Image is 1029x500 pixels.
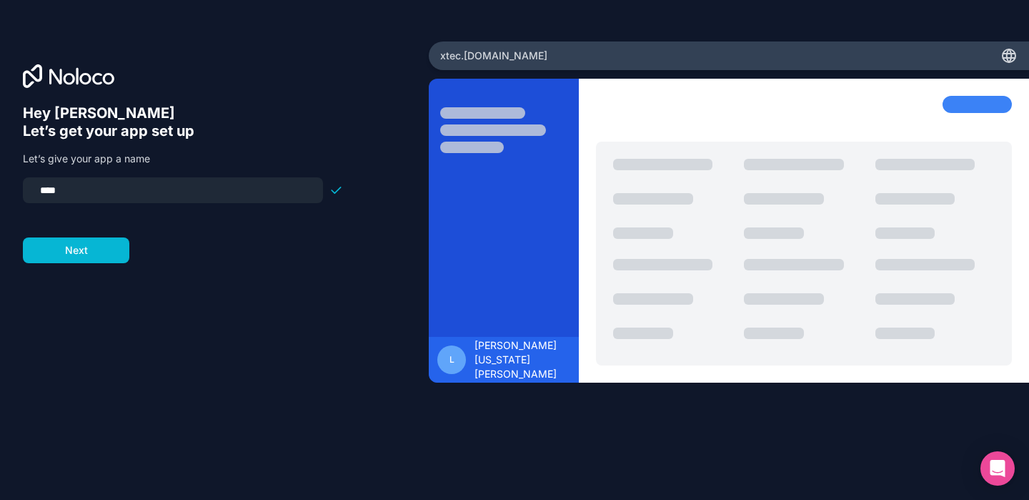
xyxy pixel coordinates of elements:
[23,104,343,122] h6: Hey [PERSON_NAME]
[23,152,343,166] p: Let’s give your app a name
[474,338,570,381] span: [PERSON_NAME] [US_STATE] [PERSON_NAME]
[23,122,343,140] h6: Let’s get your app set up
[23,237,129,263] button: Next
[980,451,1015,486] div: Open Intercom Messenger
[440,49,547,63] span: xtec .[DOMAIN_NAME]
[449,354,454,366] span: L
